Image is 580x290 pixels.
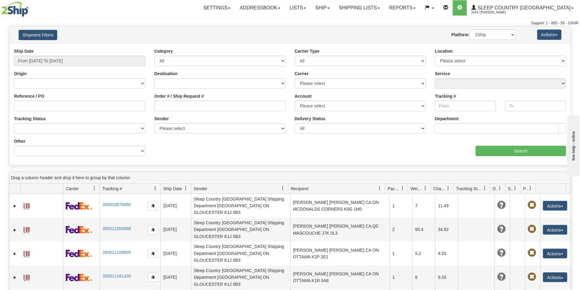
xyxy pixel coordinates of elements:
[194,186,207,192] span: Sender
[412,194,435,218] td: 7
[435,71,450,77] label: Service
[497,273,506,281] span: Unknown
[290,194,389,218] td: [PERSON_NAME] [PERSON_NAME] CA ON MCDONALDS CORNERS K0G 1M0
[412,218,435,241] td: 80.4
[23,272,30,282] a: Label
[456,186,483,192] span: Tracking Status
[148,225,158,234] button: Copy to clipboard
[510,183,520,194] a: Shipment Issues filter column settings
[160,242,191,265] td: [DATE]
[389,194,412,218] td: 1
[451,32,469,38] label: Platform
[290,218,389,241] td: [PERSON_NAME] [PERSON_NAME] CA QC MASCOUCHE J7K 0L3
[389,265,412,289] td: 1
[537,30,561,40] button: Actions
[14,116,46,122] label: Tracking Status
[148,201,158,210] button: Copy to clipboard
[290,265,389,289] td: [PERSON_NAME] [PERSON_NAME] CA ON OTTAWA K1R 0A8
[66,226,92,233] img: 2 - FedEx Express®
[191,242,290,265] td: Sleep Country [GEOGRAPHIC_DATA] Shipping Department [GEOGRAPHIC_DATA] ON GLOUCESTER K1J 0B3
[23,201,30,210] a: Label
[102,202,131,207] a: 393010876080
[543,225,567,235] button: Actions
[566,114,579,176] iframe: chat widget
[12,227,18,233] a: Expand
[334,0,385,16] a: Shipping lists
[435,48,452,54] label: Location
[295,71,309,77] label: Carrier
[23,248,30,258] a: Label
[14,48,34,54] label: Ship Date
[476,5,571,10] span: Sleep Country [GEOGRAPHIC_DATA]
[505,101,566,111] input: To
[389,242,412,265] td: 1
[154,93,204,99] label: Order # / Ship Request #
[433,186,446,192] span: Charge
[191,265,290,289] td: Sleep Country [GEOGRAPHIC_DATA] Shipping Department [GEOGRAPHIC_DATA] ON GLOUCESTER K1J 0B3
[285,0,311,16] a: Lists
[290,242,389,265] td: [PERSON_NAME] [PERSON_NAME] CA ON OTTAWA K2P 2E1
[410,186,423,192] span: Weight
[163,186,182,192] span: Ship Date
[420,183,431,194] a: Weight filter column settings
[102,274,131,278] a: 393011161420
[493,186,498,192] span: Delivery Status
[480,183,490,194] a: Tracking Status filter column settings
[497,201,506,209] span: Unknown
[435,93,456,99] label: Tracking #
[191,218,290,241] td: Sleep Country [GEOGRAPHIC_DATA] Shipping Department [GEOGRAPHIC_DATA] ON GLOUCESTER K1J 0B3
[476,146,566,156] input: Search
[2,21,578,26] div: Support: 1 - 855 - 55 - 2SHIP
[154,48,173,54] label: Category
[160,194,191,218] td: [DATE]
[235,0,285,16] a: Addressbook
[14,138,25,144] label: Other
[23,224,30,234] a: Label
[66,186,79,192] span: Carrier
[66,202,92,210] img: 2 - FedEx Express®
[443,183,453,194] a: Charge filter column settings
[528,225,536,233] span: Pickup Not Assigned
[389,218,412,241] td: 2
[525,183,536,194] a: Pickup Status filter column settings
[435,101,496,111] input: From
[543,249,567,258] button: Actions
[199,0,235,16] a: Settings
[397,183,408,194] a: Packages filter column settings
[102,250,131,255] a: 393011106655
[89,183,100,194] a: Carrier filter column settings
[295,48,319,54] label: Carrier Type
[412,265,435,289] td: 6
[374,183,385,194] a: Recipient filter column settings
[12,251,18,257] a: Expand
[388,186,400,192] span: Packages
[528,249,536,257] span: Pickup Not Assigned
[435,116,459,122] label: Department
[12,203,18,209] a: Expand
[150,183,160,194] a: Tracking # filter column settings
[14,93,44,99] label: Reference / PO
[495,183,505,194] a: Delivery Status filter column settings
[2,2,28,17] img: logo2044.jpg
[508,186,513,192] span: Shipment Issues
[543,272,567,282] button: Actions
[191,194,290,218] td: Sleep Country [GEOGRAPHIC_DATA] Shipping Department [GEOGRAPHIC_DATA] ON GLOUCESTER K1J 0B3
[295,93,312,99] label: Account
[528,201,536,209] span: Pickup Not Assigned
[14,71,26,77] label: Origin
[9,172,571,184] div: grid grouping header
[471,9,517,16] span: 2044 / [PERSON_NAME]
[523,186,528,192] span: Pickup Status
[295,116,325,122] label: Delivery Status
[160,218,191,241] td: [DATE]
[467,0,578,16] a: Sleep Country [GEOGRAPHIC_DATA] 2044 / [PERSON_NAME]
[291,186,308,192] span: Recipient
[311,0,334,16] a: Ship
[181,183,191,194] a: Ship Date filter column settings
[19,30,57,40] button: Shipment Filters
[66,274,92,281] img: 2 - FedEx Express®
[435,242,458,265] td: 9.33
[154,71,178,77] label: Destination
[102,226,131,231] a: 393011064688
[435,194,458,218] td: 11.49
